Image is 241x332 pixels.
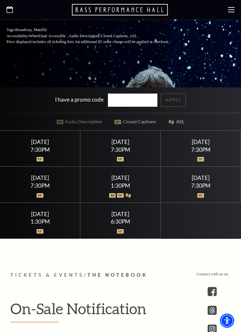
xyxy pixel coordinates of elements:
div: [DATE] [168,138,233,145]
div: 7:30PM [8,183,73,188]
a: threads.com - open in a new tab [208,306,217,315]
div: 7:30PM [8,147,73,152]
p: / [10,271,231,279]
p: Connect with us on [197,271,228,277]
div: [DATE] [8,174,73,181]
div: [DATE] [8,211,73,217]
div: [DATE] [8,138,73,145]
h2: On-Sale Notification [10,300,231,322]
a: Open this option [72,3,169,16]
span: The Notebook [87,272,148,278]
a: facebook - open in a new tab [208,287,217,296]
div: Accessibility Menu [220,314,234,328]
div: [DATE] [168,174,233,181]
div: 7:30PM [168,183,233,188]
p: Tags: [6,27,185,33]
div: 7:30PM [168,147,233,152]
p: Price displayed includes all ticketing fees. [6,39,185,45]
span: Wheelchair Accessible , Audio Description, Closed Captions, ASL [29,34,137,38]
div: [DATE] [88,174,153,181]
div: 1:30PM [88,183,153,188]
div: [DATE] [88,138,153,145]
div: 7:30PM [88,147,153,152]
p: Accessibility: [6,33,185,39]
div: 6:30PM [88,219,153,224]
span: Tickets & Events [10,272,84,278]
span: An additional $5 order charge will be applied at checkout. [75,39,169,44]
a: Open this option [6,6,13,14]
div: 1:30PM [8,219,73,224]
label: I have a promo code [55,96,104,103]
div: [DATE] [88,211,153,217]
span: Broadway, Musical [15,28,47,32]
